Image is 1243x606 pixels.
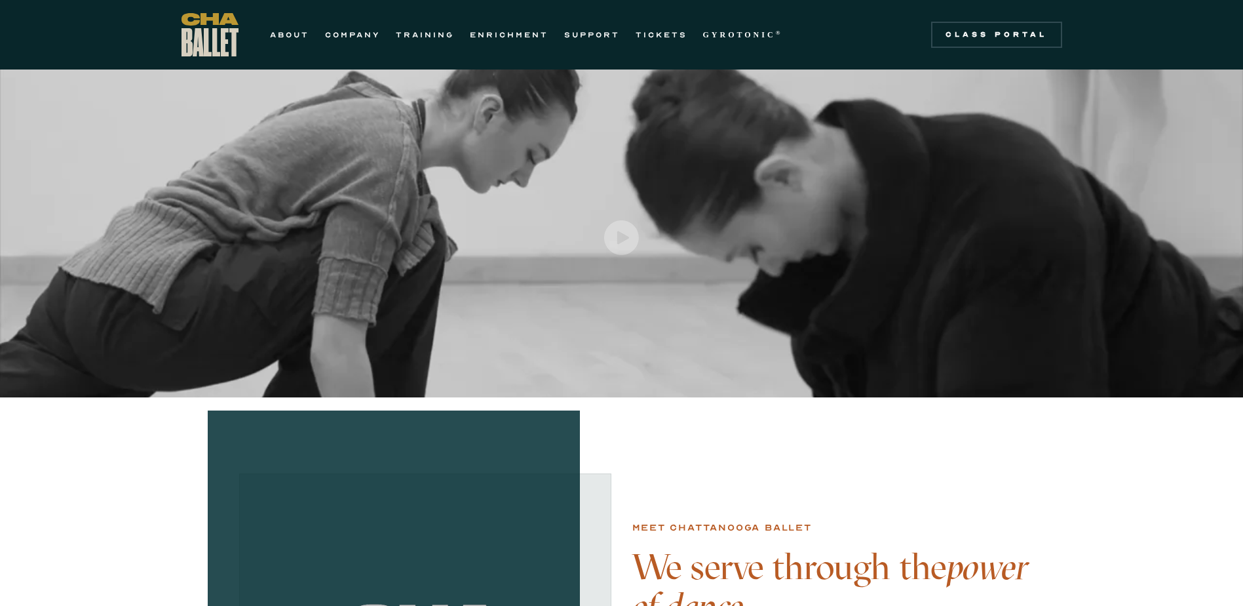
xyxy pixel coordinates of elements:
div: Meet chattanooga ballet [632,520,812,536]
a: TRAINING [396,27,454,43]
a: home [182,13,239,56]
div: Class Portal [939,30,1054,40]
a: SUPPORT [564,27,620,43]
strong: GYROTONIC [703,30,776,39]
a: Class Portal [931,22,1062,48]
a: TICKETS [636,27,687,43]
sup: ® [776,30,783,36]
a: COMPANY [325,27,380,43]
a: ENRICHMENT [470,27,548,43]
a: ABOUT [270,27,309,43]
a: GYROTONIC® [703,27,783,43]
